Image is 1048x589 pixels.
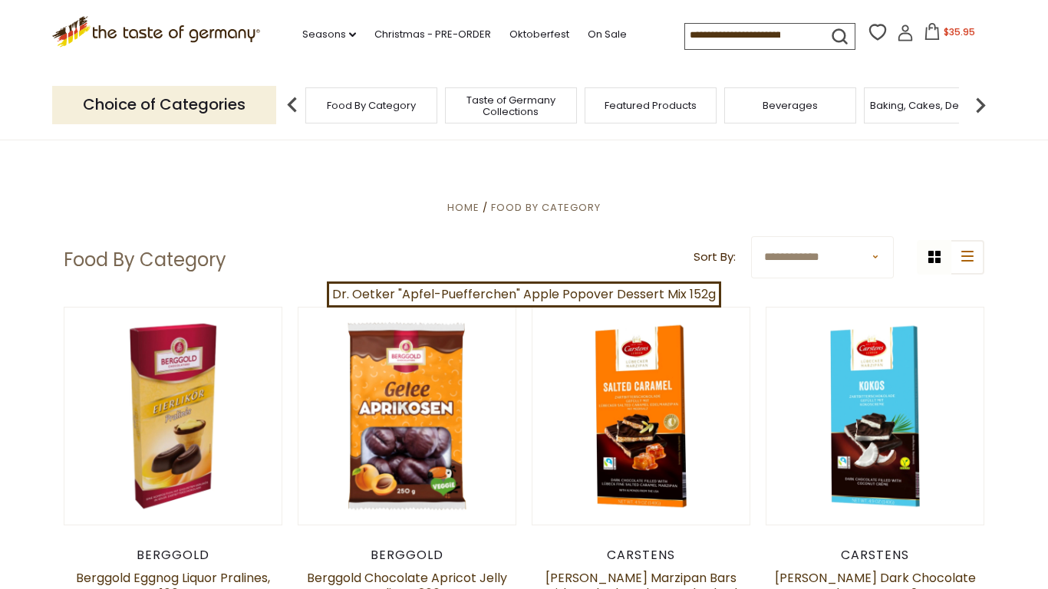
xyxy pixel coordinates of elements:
img: Berggold Eggnog Liquor Pralines, 100g [64,308,282,525]
a: Taste of Germany Collections [450,94,572,117]
img: Carstens Luebecker Marzipan Bars with Dark Chocolate and Salted Caramel, 4.9 oz [532,308,750,525]
a: Beverages [763,100,818,111]
div: Carstens [766,548,984,563]
div: Berggold [64,548,282,563]
img: previous arrow [277,90,308,120]
img: next arrow [965,90,996,120]
div: Berggold [298,548,516,563]
a: Dr. Oetker "Apfel-Puefferchen" Apple Popover Dessert Mix 152g [327,281,721,308]
a: Food By Category [327,100,416,111]
a: Home [447,200,480,215]
img: Carstens Luebecker Dark Chocolate and Coconut, 4.9 oz [766,308,984,525]
a: Seasons [302,26,356,43]
h1: Food By Category [64,248,226,271]
a: Baking, Cakes, Desserts [870,100,989,111]
a: Featured Products [605,100,697,111]
label: Sort By: [694,248,736,267]
div: Carstens [532,548,750,563]
p: Choice of Categories [52,86,276,123]
a: Christmas - PRE-ORDER [374,26,491,43]
a: On Sale [588,26,627,43]
a: Oktoberfest [509,26,569,43]
img: Berggold Chocolate Apricot Jelly Pralines, 300g [298,308,516,525]
span: $35.95 [944,25,975,38]
a: Food By Category [491,200,601,215]
button: $35.95 [917,23,982,46]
